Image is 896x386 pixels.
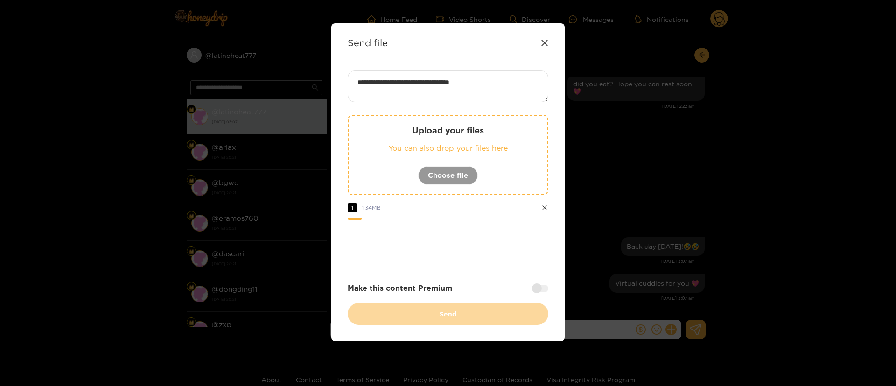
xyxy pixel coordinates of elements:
p: Upload your files [367,125,529,136]
span: 1.34 MB [362,204,381,211]
span: 1 [348,203,357,212]
p: You can also drop your files here [367,143,529,154]
button: Send [348,303,548,325]
strong: Make this content Premium [348,283,452,294]
strong: Send file [348,37,388,48]
button: Choose file [418,166,478,185]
